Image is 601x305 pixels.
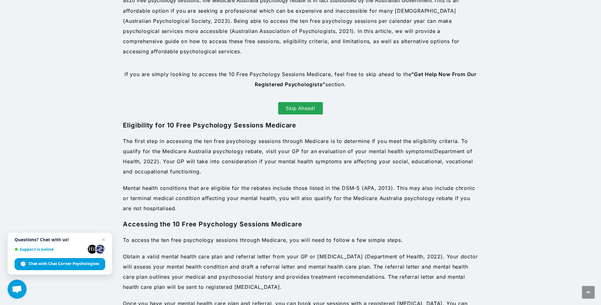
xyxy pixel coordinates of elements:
[123,136,478,177] p: The first step in accessing the ten free psychology sessions through Medicare is to determine if ...
[255,71,476,88] strong: “Get Help Now From Our Registered Psychologists”
[123,235,478,245] p: To access the ten free psychology sessions through Medicare, you will need to follow a few simple...
[368,185,393,191] span: PA, 2013)
[123,18,459,55] span: . Being able to access the ten free psychology sessions per calendar year can make psychological ...
[15,237,105,242] span: Questions? Chat with us!
[582,286,595,299] a: Scroll to the top of the page
[123,183,478,213] p: Mental health conditions that are eligible for the rebates include those listed in the DSM-5 (A
[123,69,478,89] p: If you are simply looking to access the 10 Free Psychology Sessions Medicare, feel free to skip a...
[123,251,478,292] p: Obtain a valid mental health care plan and referral letter from your GP or [MEDICAL_DATA] (
[29,261,99,267] span: Chat with Chat Corner Psychologists
[123,185,475,211] span: . This may also include chronic or terminal medical condition affecting your mental health, you w...
[100,236,107,243] span: Close chat
[8,280,27,299] div: Open chat
[286,106,315,111] span: Skip Ahead!
[367,253,443,260] span: Department of Health, 2022)
[123,158,473,175] span: . Your GP will take into consideration if your mental health symptoms are affecting your social, ...
[123,220,478,229] h2: Accessing the 10 Free Psychology Sessions Medicare
[278,102,323,114] a: Skip Ahead!
[15,247,86,252] span: Support is online
[200,168,201,175] span: .
[123,121,478,130] h2: Eligibility for 10 Free Psychology Sessions Medicare
[125,18,230,24] span: Australian Psychological Society, 2023)
[15,258,105,270] div: Chat with Chat Corner Psychologists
